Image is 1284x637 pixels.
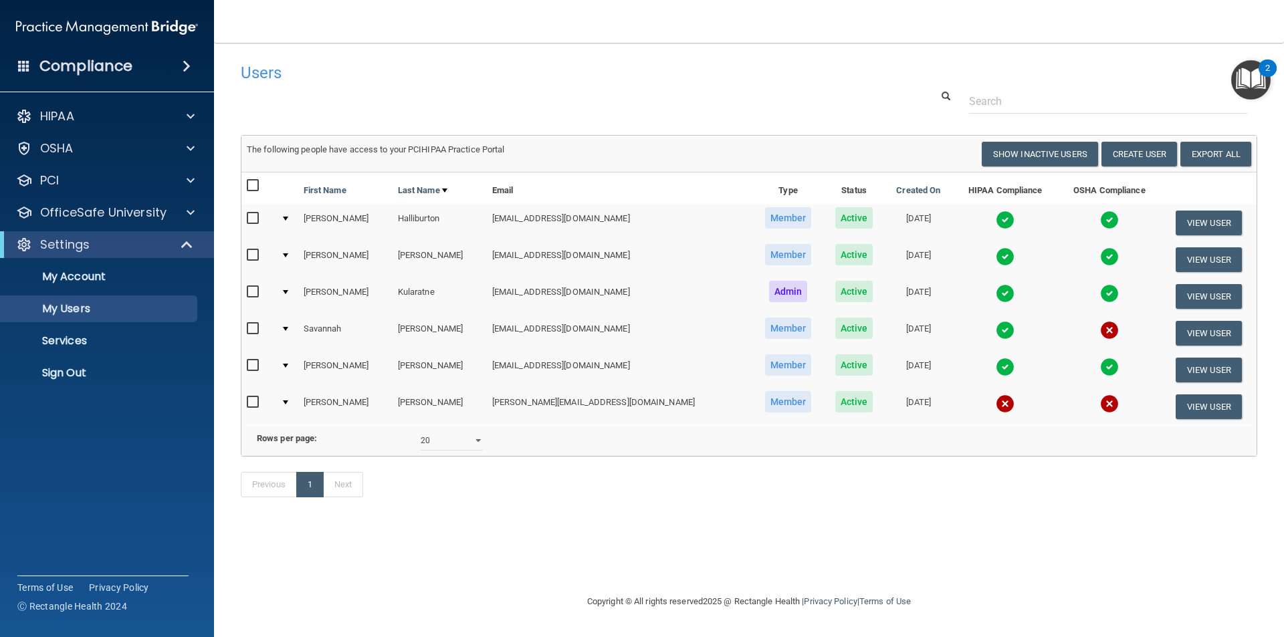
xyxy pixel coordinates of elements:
th: OSHA Compliance [1058,172,1161,205]
td: [DATE] [884,352,952,388]
p: OfficeSafe University [40,205,167,221]
td: [EMAIL_ADDRESS][DOMAIN_NAME] [487,205,752,241]
h4: Users [241,64,825,82]
th: HIPAA Compliance [952,172,1058,205]
a: Settings [16,237,194,253]
p: HIPAA [40,108,74,124]
span: Admin [769,281,808,302]
a: Last Name [398,182,447,199]
td: [PERSON_NAME] [393,315,487,352]
td: Kularatne [393,278,487,315]
a: HIPAA [16,108,195,124]
p: Settings [40,237,90,253]
a: Privacy Policy [89,581,149,594]
img: tick.e7d51cea.svg [1100,247,1119,266]
td: [PERSON_NAME][EMAIL_ADDRESS][DOMAIN_NAME] [487,388,752,424]
iframe: Drift Widget Chat Controller [1053,542,1268,596]
input: Search [969,89,1247,114]
button: Show Inactive Users [982,142,1098,166]
img: tick.e7d51cea.svg [996,247,1014,266]
a: 1 [296,472,324,497]
td: Halliburton [393,205,487,241]
button: View User [1176,321,1242,346]
th: Email [487,172,752,205]
img: cross.ca9f0e7f.svg [1100,321,1119,340]
img: tick.e7d51cea.svg [996,284,1014,303]
p: Sign Out [9,366,191,380]
button: View User [1176,211,1242,235]
img: tick.e7d51cea.svg [1100,358,1119,376]
td: [EMAIL_ADDRESS][DOMAIN_NAME] [487,352,752,388]
p: My Account [9,270,191,283]
span: Active [835,354,873,376]
img: tick.e7d51cea.svg [996,211,1014,229]
p: OSHA [40,140,74,156]
img: cross.ca9f0e7f.svg [996,394,1014,413]
button: View User [1176,358,1242,382]
span: The following people have access to your PCIHIPAA Practice Portal [247,144,505,154]
td: [PERSON_NAME] [393,352,487,388]
td: [PERSON_NAME] [298,241,393,278]
td: [PERSON_NAME] [298,205,393,241]
img: tick.e7d51cea.svg [996,358,1014,376]
td: [PERSON_NAME] [298,352,393,388]
img: PMB logo [16,14,198,41]
td: [PERSON_NAME] [298,278,393,315]
td: [PERSON_NAME] [298,388,393,424]
button: Open Resource Center, 2 new notifications [1231,60,1271,100]
span: Active [835,207,873,229]
a: Terms of Use [17,581,73,594]
button: View User [1176,284,1242,309]
span: Member [765,207,812,229]
td: [DATE] [884,205,952,241]
td: [EMAIL_ADDRESS][DOMAIN_NAME] [487,278,752,315]
p: PCI [40,172,59,188]
a: Export All [1180,142,1251,166]
a: Created On [896,182,940,199]
a: PCI [16,172,195,188]
span: Member [765,391,812,412]
td: [DATE] [884,241,952,278]
td: [DATE] [884,278,952,315]
span: Ⓒ Rectangle Health 2024 [17,600,127,613]
td: [PERSON_NAME] [393,241,487,278]
div: Copyright © All rights reserved 2025 @ Rectangle Health | | [505,580,993,623]
span: Member [765,354,812,376]
span: Member [765,244,812,265]
img: tick.e7d51cea.svg [1100,211,1119,229]
a: First Name [304,182,346,199]
th: Status [824,172,884,205]
p: Services [9,334,191,348]
h4: Compliance [39,57,132,76]
img: cross.ca9f0e7f.svg [1100,394,1119,413]
td: [EMAIL_ADDRESS][DOMAIN_NAME] [487,241,752,278]
button: Create User [1101,142,1177,166]
a: OSHA [16,140,195,156]
td: [DATE] [884,388,952,424]
span: Active [835,317,873,339]
td: Savannah [298,315,393,352]
a: Terms of Use [859,596,911,606]
th: Type [752,172,824,205]
td: [DATE] [884,315,952,352]
a: Next [323,472,363,497]
b: Rows per page: [257,433,317,443]
a: OfficeSafe University [16,205,195,221]
img: tick.e7d51cea.svg [1100,284,1119,303]
span: Active [835,281,873,302]
td: [EMAIL_ADDRESS][DOMAIN_NAME] [487,315,752,352]
a: Privacy Policy [804,596,857,606]
button: View User [1176,394,1242,419]
p: My Users [9,302,191,315]
span: Active [835,391,873,412]
img: tick.e7d51cea.svg [996,321,1014,340]
div: 2 [1265,68,1270,86]
button: View User [1176,247,1242,272]
span: Member [765,317,812,339]
a: Previous [241,472,297,497]
span: Active [835,244,873,265]
td: [PERSON_NAME] [393,388,487,424]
